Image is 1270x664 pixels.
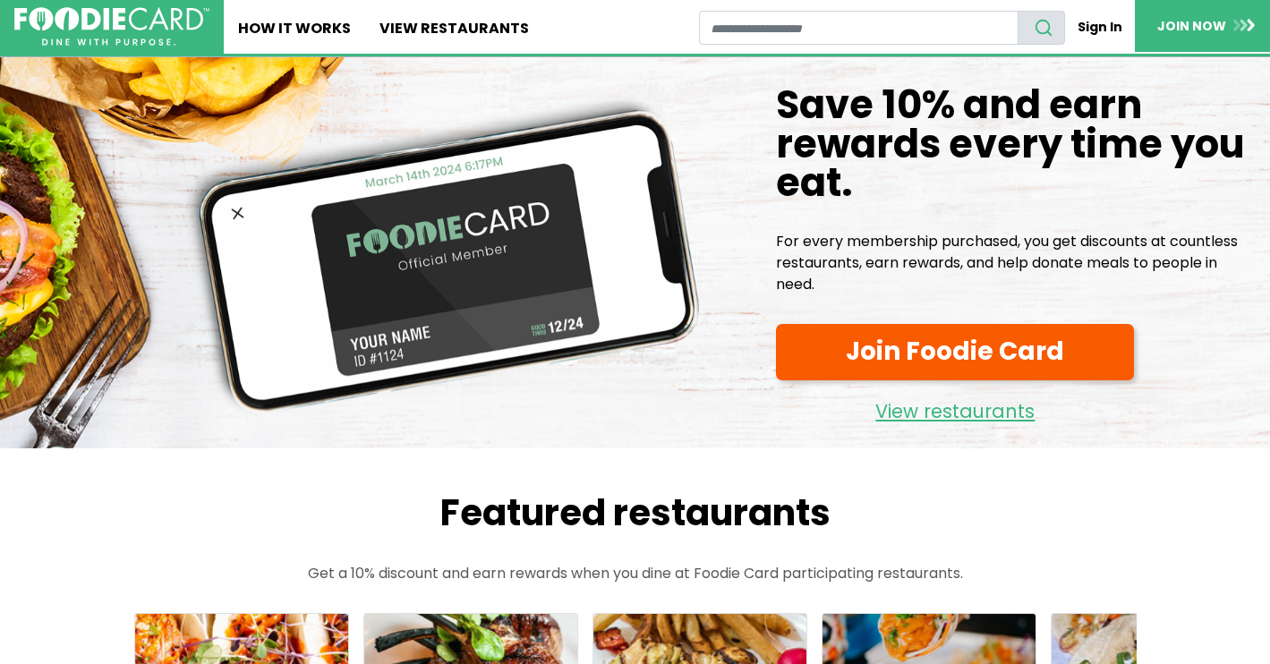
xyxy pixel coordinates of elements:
button: search [1018,11,1065,45]
h2: Featured restaurants [98,491,1172,534]
img: FoodieCard; Eat, Drink, Save, Donate [14,7,209,47]
input: restaurant search [699,11,1019,45]
a: View restaurants [776,387,1134,427]
h1: Save 10% and earn rewards every time you eat. [776,86,1256,202]
a: Join Foodie Card [776,324,1134,380]
p: For every membership purchased, you get discounts at countless restaurants, earn rewards, and hel... [776,231,1256,295]
a: Sign In [1065,11,1135,44]
p: Get a 10% discount and earn rewards when you dine at Foodie Card participating restaurants. [98,563,1172,584]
